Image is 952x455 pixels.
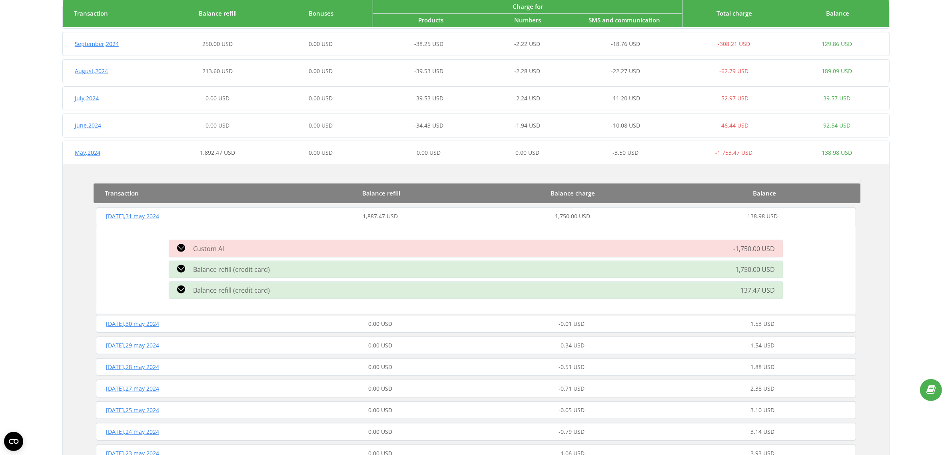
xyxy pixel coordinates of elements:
[559,385,585,392] span: -0.71 USD
[559,406,585,414] span: -0.05 USD
[613,149,639,156] span: -3.50 USD
[414,94,443,102] span: -39.53 USD
[362,189,400,197] span: Balance refill
[822,149,852,156] span: 138.98 USD
[417,149,441,156] span: 0.00 USD
[750,385,774,392] span: 2.38 USD
[514,16,541,24] span: Numbers
[106,385,159,392] span: [DATE] , 27 may 2024
[753,189,776,197] span: Balance
[513,2,543,10] span: Charge for
[750,363,774,371] span: 1.88 USD
[309,67,333,75] span: 0.00 USD
[559,320,585,327] span: -0.01 USD
[75,67,108,75] span: August , 2024
[309,122,333,129] span: 0.00 USD
[202,40,233,48] span: 250.00 USD
[514,122,540,129] span: -1.94 USD
[106,320,159,327] span: [DATE] , 30 may 2024
[106,363,159,371] span: [DATE] , 28 may 2024
[414,67,443,75] span: -39.53 USD
[193,244,224,253] span: Custom AI
[414,40,443,48] span: -38.25 USD
[750,428,774,435] span: 3.14 USD
[414,122,443,129] span: -34.43 USD
[193,265,270,274] span: Balance refill (credit card)
[369,385,393,392] span: 0.00 USD
[193,286,270,295] span: Balance refill (credit card)
[611,67,641,75] span: -22.27 USD
[75,149,100,156] span: May , 2024
[202,67,233,75] span: 213.60 USD
[559,341,585,349] span: -0.34 USD
[75,94,99,102] span: July , 2024
[740,286,775,295] span: 137.47 USD
[363,212,398,220] span: 1,887.47 USD
[822,67,852,75] span: 189.09 USD
[106,212,159,220] span: [DATE] , 31 may 2024
[822,40,852,48] span: 129.86 USD
[719,122,748,129] span: -46.44 USD
[514,67,540,75] span: -2.28 USD
[551,189,595,197] span: Balance charge
[514,94,540,102] span: -2.24 USD
[823,94,850,102] span: 39.57 USD
[611,40,641,48] span: -18.76 USD
[611,94,641,102] span: -11.20 USD
[719,67,748,75] span: -62.79 USD
[74,9,108,17] span: Transaction
[4,432,23,451] button: Open CMP widget
[369,406,393,414] span: 0.00 USD
[750,406,774,414] span: 3.10 USD
[199,9,237,17] span: Balance refill
[75,40,119,48] span: September , 2024
[733,244,775,253] span: -1,750.00 USD
[369,320,393,327] span: 0.00 USD
[735,265,775,274] span: 1,750.00 USD
[747,212,778,220] span: 138.98 USD
[200,149,235,156] span: 1,892.47 USD
[309,40,333,48] span: 0.00 USD
[515,149,539,156] span: 0.00 USD
[369,341,393,349] span: 0.00 USD
[309,149,333,156] span: 0.00 USD
[750,320,774,327] span: 1.53 USD
[719,94,748,102] span: -52.97 USD
[106,341,159,349] span: [DATE] , 29 may 2024
[419,16,444,24] span: Products
[309,94,333,102] span: 0.00 USD
[718,40,750,48] span: -308.21 USD
[105,189,139,197] span: Transaction
[589,16,660,24] span: SMS and сommunication
[106,428,159,435] span: [DATE] , 24 may 2024
[716,9,752,17] span: Total charge
[826,9,849,17] span: Balance
[369,363,393,371] span: 0.00 USD
[309,9,333,17] span: Bonuses
[206,94,230,102] span: 0.00 USD
[611,122,641,129] span: -10.08 USD
[559,363,585,371] span: -0.51 USD
[559,428,585,435] span: -0.79 USD
[369,428,393,435] span: 0.00 USD
[715,149,752,156] span: -1,753.47 USD
[75,122,101,129] span: June , 2024
[823,122,850,129] span: 92.54 USD
[106,406,159,414] span: [DATE] , 25 may 2024
[206,122,230,129] span: 0.00 USD
[750,341,774,349] span: 1.54 USD
[514,40,540,48] span: -2.22 USD
[553,212,590,220] span: -1,750.00 USD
